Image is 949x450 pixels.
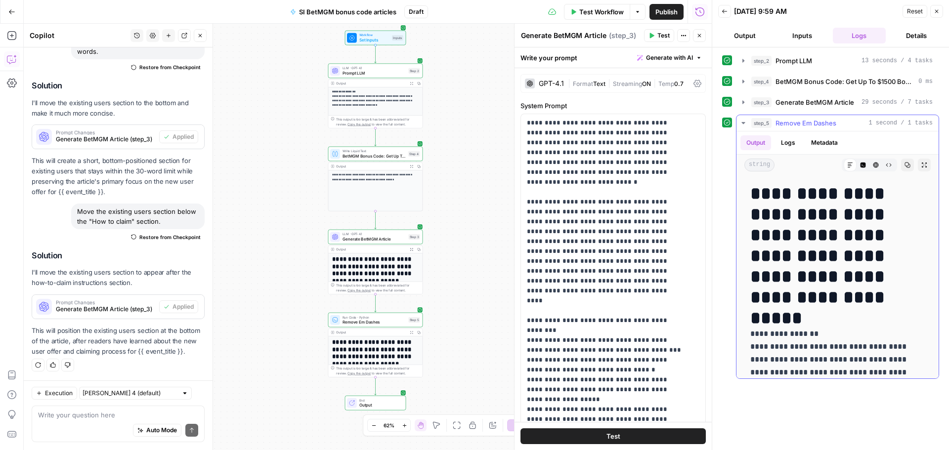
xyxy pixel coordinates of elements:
[32,267,205,288] p: I'll move the existing users section to appear after the how-to-claim instructions section.
[805,135,844,150] button: Metadata
[657,31,670,40] span: Test
[328,31,423,45] div: WorkflowSet InputsInputs
[918,77,933,86] span: 0 ms
[56,130,155,135] span: Prompt Changes
[56,135,155,144] span: Generate BetMGM Article (step_3)
[343,232,406,237] span: LLM · GPT-4.1
[392,35,403,41] div: Inputs
[868,119,933,127] span: 1 second / 1 tasks
[336,81,406,86] div: Output
[520,101,706,111] label: System Prompt
[127,231,205,243] button: Restore from Checkpoint
[173,302,194,311] span: Applied
[336,117,420,127] div: This output is too large & has been abbreviated for review. to view the full content.
[633,51,706,64] button: Generate with AI
[336,330,406,335] div: Output
[375,211,377,229] g: Edge from step_4 to step_3
[359,398,401,403] span: End
[776,56,812,66] span: Prompt LLM
[658,80,674,87] span: Temp
[284,4,402,20] button: SI BetMGM bonus code articles
[336,283,420,293] div: This output is too large & has been abbreviated for review. to view the full content.
[649,4,684,20] button: Publish
[375,294,377,312] g: Edge from step_3 to step_5
[32,156,205,198] p: This will create a short, bottom-positioned section for existing users that stays within the 30-w...
[776,77,914,86] span: BetMGM Bonus Code: Get Up To $1500 Bonus Bets Back for {{ event_title }}
[674,80,684,87] span: 0.7
[751,97,772,107] span: step_3
[336,366,420,376] div: This output is too large & has been abbreviated for review. to view the full content.
[520,428,706,444] button: Test
[32,326,205,357] p: This will position the existing users section at the bottom of the article, after readers have le...
[408,68,420,74] div: Step 2
[139,233,201,241] span: Restore from Checkpoint
[744,159,775,171] span: string
[336,247,406,252] div: Output
[328,396,423,410] div: EndOutput
[32,81,205,90] h2: Solution
[862,56,933,65] span: 13 seconds / 4 tasks
[343,70,406,76] span: Prompt LLM
[606,431,620,441] span: Test
[45,389,73,398] span: Execution
[736,74,939,89] button: 0 ms
[173,132,194,141] span: Applied
[30,31,128,41] div: Copilot
[515,47,712,68] div: Write your prompt
[127,61,205,73] button: Restore from Checkpoint
[833,28,886,43] button: Logs
[646,53,693,62] span: Generate with AI
[71,204,205,229] div: Move the existing users section below the "How to claim" section.
[159,300,198,313] button: Applied
[146,426,177,435] span: Auto Mode
[775,135,801,150] button: Logs
[736,53,939,69] button: 13 seconds / 4 tasks
[32,98,205,119] p: I'll move the existing users section to the bottom and make it much more concise.
[343,236,406,242] span: Generate BetMGM Article
[776,118,836,128] span: Remove Em Dashes
[347,371,371,375] span: Copy the output
[408,234,420,240] div: Step 3
[751,118,772,128] span: step_5
[776,97,854,107] span: Generate BetMGM Article
[159,130,198,143] button: Applied
[408,151,420,157] div: Step 4
[539,80,564,87] div: GPT-4.1
[613,80,642,87] span: Streaming
[736,115,939,131] button: 1 second / 1 tasks
[343,153,406,159] span: BetMGM Bonus Code: Get Up To $1500 Bonus Bets Back for {{ event_title }}
[890,28,943,43] button: Details
[299,7,396,17] span: SI BetMGM bonus code articles
[359,33,389,38] span: Workflow
[776,28,829,43] button: Inputs
[751,56,772,66] span: step_2
[903,5,927,18] button: Reset
[655,7,678,17] span: Publish
[375,128,377,146] g: Edge from step_2 to step_4
[642,80,651,87] span: ON
[343,315,406,320] span: Run Code · Python
[32,251,205,260] h2: Solution
[375,377,377,395] g: Edge from step_5 to end
[343,149,406,154] span: Write Liquid Text
[375,45,377,63] g: Edge from start to step_2
[347,288,371,292] span: Copy the output
[139,63,201,71] span: Restore from Checkpoint
[609,31,636,41] span: ( step_3 )
[593,80,605,87] span: Text
[521,31,606,41] textarea: Generate BetMGM Article
[56,300,155,305] span: Prompt Changes
[579,7,624,17] span: Test Workflow
[907,7,923,16] span: Reset
[359,37,389,43] span: Set Inputs
[736,131,939,378] div: 1 second / 1 tasks
[408,317,420,323] div: Step 5
[718,28,772,43] button: Output
[644,29,674,42] button: Test
[564,4,630,20] button: Test Workflow
[32,387,77,400] button: Execution
[605,78,613,88] span: |
[751,77,772,86] span: step_4
[862,98,933,107] span: 29 seconds / 7 tasks
[568,78,573,88] span: |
